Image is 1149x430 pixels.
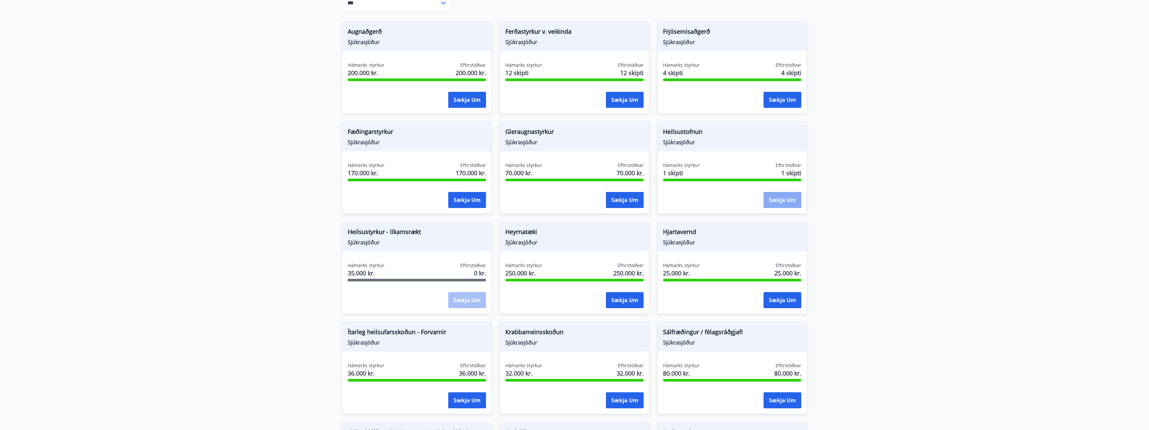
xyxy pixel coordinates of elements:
[505,227,644,239] span: Heyrnatæki
[663,162,700,169] span: Hámarks styrkur
[663,369,700,378] span: 80.000 kr.
[474,269,486,277] span: 0 kr.
[348,139,486,146] span: Sjúkrasjóður
[606,392,644,408] button: Sækja um
[505,328,644,339] span: Krabbameinsskoðun
[618,362,644,369] span: Eftirstöðvar
[663,139,801,146] span: Sjúkrasjóður
[348,227,486,239] span: Heilsustyrkur - líkamsrækt
[460,162,486,169] span: Eftirstöðvar
[663,68,700,77] span: 4 skipti
[663,127,801,139] span: Heilsustofnun
[505,62,542,68] span: Hámarks styrkur
[606,92,644,108] button: Sækja um
[348,362,384,369] span: Hámarks styrkur
[781,169,801,177] span: 1 skipti
[505,38,644,46] span: Sjúkrasjóður
[663,328,801,339] span: Sálfræðingur / félagsráðgjafi
[663,27,801,38] span: Frjósemisaðgerð
[348,339,486,346] span: Sjúkrasjóður
[776,262,801,269] span: Eftirstöðvar
[348,62,384,68] span: Hámarks styrkur
[663,227,801,239] span: Hjartavernd
[348,369,384,378] span: 36.000 kr.
[776,162,801,169] span: Eftirstöðvar
[348,162,384,169] span: Hámarks styrkur
[448,92,486,108] button: Sækja um
[764,92,801,108] button: Sækja um
[663,38,801,46] span: Sjúkrasjóður
[764,392,801,408] button: Sækja um
[460,62,486,68] span: Eftirstöðvar
[348,68,384,77] span: 200.000 kr.
[505,269,542,277] span: 250.000 kr.
[617,369,644,378] span: 32.000 kr.
[774,369,801,378] span: 80.000 kr.
[620,68,644,77] span: 12 skipti
[663,239,801,246] span: Sjúkrasjóður
[663,262,700,269] span: Hámarks styrkur
[348,239,486,246] span: Sjúkrasjóður
[764,192,801,208] button: Sækja um
[505,162,542,169] span: Hámarks styrkur
[505,27,644,38] span: Ferðastyrkur v. veikinda
[448,192,486,208] button: Sækja um
[348,269,384,277] span: 35.000 kr.
[663,269,700,277] span: 25.000 kr.
[774,269,801,277] span: 25.000 kr.
[505,127,644,139] span: Gleraugnastyrkur
[459,369,486,378] span: 36.000 kr.
[348,169,384,177] span: 170.000 kr.
[456,169,486,177] span: 170.000 kr.
[618,62,644,68] span: Eftirstöðvar
[618,262,644,269] span: Eftirstöðvar
[505,362,542,369] span: Hámarks styrkur
[663,339,801,346] span: Sjúkrasjóður
[663,169,700,177] span: 1 skipti
[448,392,486,408] button: Sækja um
[348,328,486,339] span: Ítarleg heilsufarsskoðun - Forvarnir
[613,269,644,277] span: 250.000 kr.
[456,68,486,77] span: 200.000 kr.
[776,362,801,369] span: Eftirstöðvar
[618,162,644,169] span: Eftirstöðvar
[460,362,486,369] span: Eftirstöðvar
[776,62,801,68] span: Eftirstöðvar
[505,139,644,146] span: Sjúkrasjóður
[505,68,542,77] span: 12 skipti
[663,62,700,68] span: Hámarks styrkur
[505,339,644,346] span: Sjúkrasjóður
[505,369,542,378] span: 32.000 kr.
[505,262,542,269] span: Hámarks styrkur
[348,27,486,38] span: Augnaðgerð
[505,239,644,246] span: Sjúkrasjóður
[764,292,801,308] button: Sækja um
[617,169,644,177] span: 70.000 kr.
[505,169,542,177] span: 70.000 kr.
[348,127,486,139] span: Fæðingarstyrkur
[781,68,801,77] span: 4 skipti
[348,262,384,269] span: Hámarks styrkur
[606,292,644,308] button: Sækja um
[348,38,486,46] span: Sjúkrasjóður
[606,192,644,208] button: Sækja um
[663,362,700,369] span: Hámarks styrkur
[460,262,486,269] span: Eftirstöðvar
